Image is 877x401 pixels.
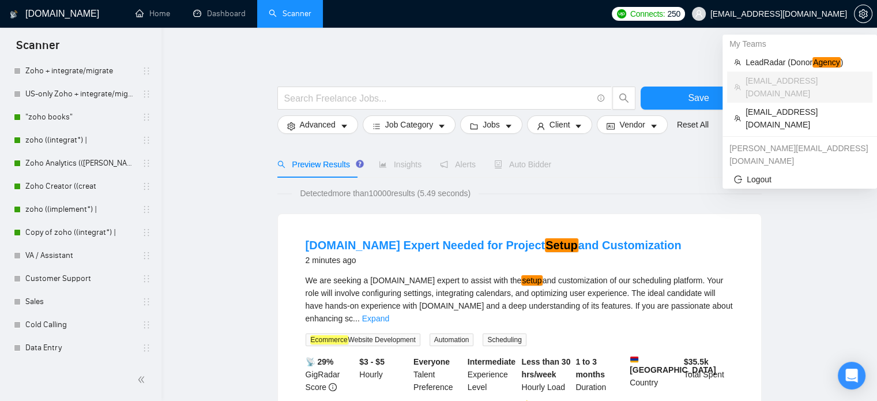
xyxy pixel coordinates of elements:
[306,357,334,366] b: 📡 29%
[310,335,348,344] em: Ecommerce
[25,290,135,313] a: Sales
[413,357,450,366] b: Everyone
[630,8,665,20] span: Connects:
[494,160,551,169] span: Auto Bidder
[142,297,151,306] span: holder
[613,93,635,103] span: search
[411,355,465,393] div: Talent Preference
[25,129,135,152] a: zoho ((integrat*) |
[306,275,733,323] span: We are seeking a [DOMAIN_NAME] expert to assist with the and customization of our scheduling plat...
[438,122,446,130] span: caret-down
[520,355,574,393] div: Hourly Load
[142,228,151,237] span: holder
[854,5,872,23] button: setting
[363,115,456,134] button: barsJob Categorycaret-down
[306,253,682,267] div: 2 minutes ago
[630,355,716,374] b: [GEOGRAPHIC_DATA]
[379,160,387,168] span: area-chart
[812,57,841,68] em: Agency
[25,152,135,175] a: Zoho Analytics (([PERSON_NAME]
[627,355,682,393] div: Country
[277,160,285,168] span: search
[353,314,360,323] span: ...
[142,251,151,260] span: holder
[617,9,626,18] img: upwork-logo.png
[142,343,151,353] span: holder
[483,118,500,131] span: Jobs
[468,357,515,366] b: Intermediate
[695,10,703,18] span: user
[494,160,502,168] span: robot
[303,355,357,393] div: GigRadar Score
[142,136,151,145] span: holder
[630,355,638,363] img: 🇦🇲
[619,118,645,131] span: Vendor
[7,37,69,61] span: Scanner
[25,244,135,267] a: VA / Assistant
[4,9,157,359] li: My Scanners
[25,59,135,83] a: Zoho + integrate/migrate
[292,187,479,200] span: Detected more than 10000 results (5.49 seconds)
[549,118,570,131] span: Client
[677,118,709,131] a: Reset All
[465,355,520,393] div: Experience Level
[537,122,545,130] span: user
[855,9,872,18] span: setting
[306,333,420,346] span: Website Development
[684,357,709,366] b: $ 35.5k
[355,159,365,169] div: Tooltip anchor
[522,357,571,379] b: Less than 30 hrs/week
[612,87,635,110] button: search
[440,160,476,169] span: Alerts
[746,74,865,100] span: [EMAIL_ADDRESS][DOMAIN_NAME]
[385,118,433,131] span: Job Category
[306,238,682,252] a: [DOMAIN_NAME] Expert Needed for ProjectSetupand Customization
[573,355,627,393] div: Duration
[734,84,741,91] span: team
[137,374,149,385] span: double-left
[722,139,877,170] div: iryna.g@gigradar.io
[25,267,135,290] a: Customer Support
[734,175,742,183] span: logout
[641,87,757,110] button: Save
[284,91,592,106] input: Search Freelance Jobs...
[135,9,170,18] a: homeHome
[25,198,135,221] a: zoho ((implement*) |
[357,355,411,393] div: Hourly
[359,357,385,366] b: $3 - $5
[25,336,135,359] a: Data Entry
[430,333,474,346] span: Automation
[269,9,311,18] a: searchScanner
[734,173,865,186] span: Logout
[688,91,709,105] span: Save
[142,320,151,329] span: holder
[277,160,360,169] span: Preview Results
[379,160,421,169] span: Insights
[142,113,151,122] span: holder
[329,383,337,391] span: info-circle
[734,59,741,66] span: team
[650,122,658,130] span: caret-down
[372,122,381,130] span: bars
[440,160,448,168] span: notification
[505,122,513,130] span: caret-down
[142,205,151,214] span: holder
[142,182,151,191] span: holder
[25,175,135,198] a: Zoho Creator ((creat
[340,122,348,130] span: caret-down
[734,115,741,122] span: team
[142,89,151,99] span: holder
[142,274,151,283] span: holder
[682,355,736,393] div: Total Spent
[25,106,135,129] a: "zoho books"
[597,115,667,134] button: idcardVendorcaret-down
[575,357,605,379] b: 1 to 3 months
[193,9,246,18] a: dashboardDashboard
[25,83,135,106] a: US-only Zoho + integrate/migrate
[527,115,593,134] button: userClientcaret-down
[838,362,865,389] div: Open Intercom Messenger
[25,221,135,244] a: Copy of zoho ((integrat*) |
[521,275,542,286] em: setup
[667,8,680,20] span: 250
[300,118,336,131] span: Advanced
